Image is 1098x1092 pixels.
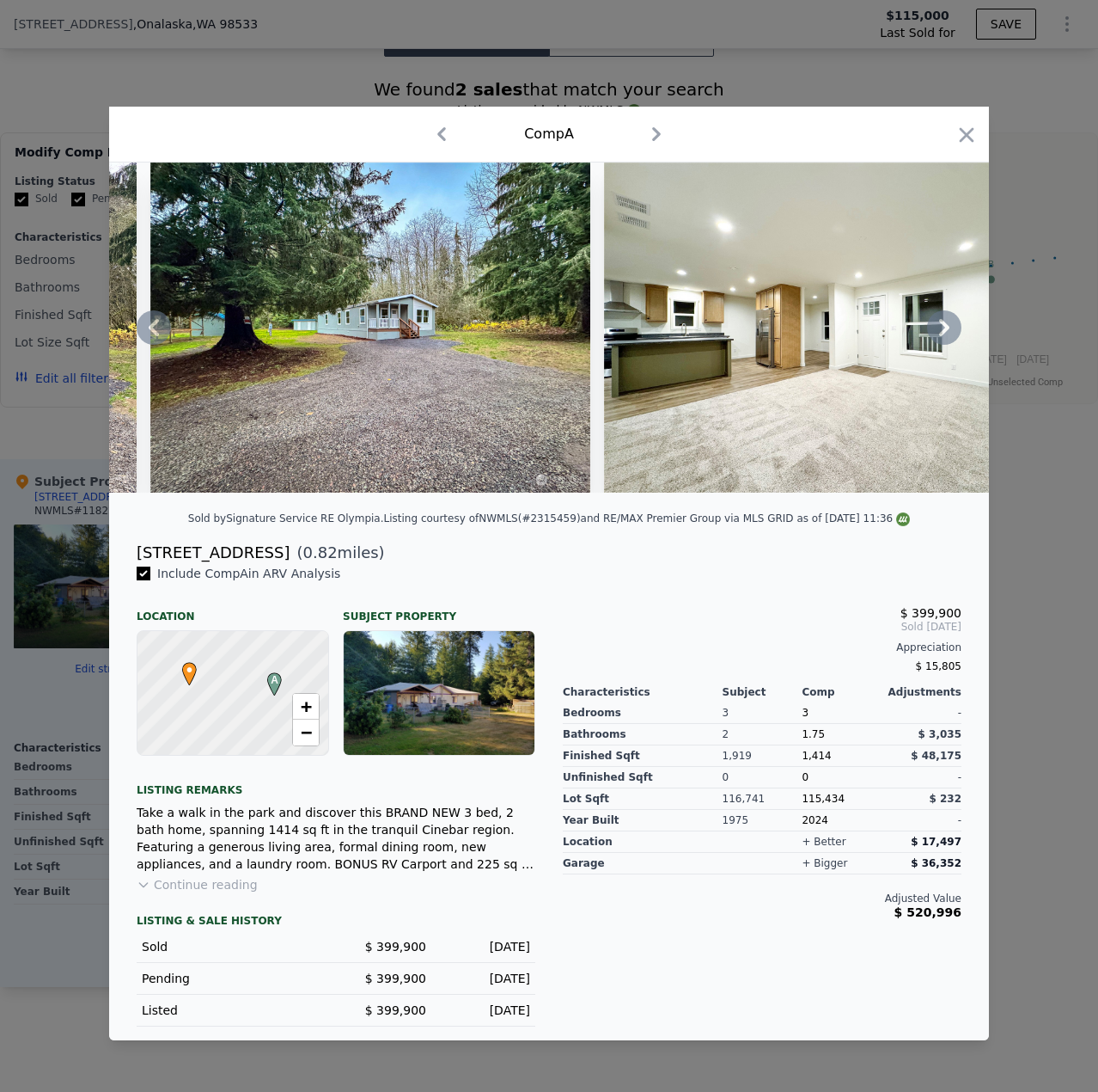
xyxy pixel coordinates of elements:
[896,512,910,526] img: NWMLS Logo
[142,970,322,987] div: Pending
[303,543,338,561] span: 0.82
[918,728,961,740] span: $ 3,035
[178,662,188,672] div: •
[802,856,847,870] div: + bigger
[293,694,319,720] a: Zoom in
[384,512,911,525] div: Listing courtesy of NWMLS (#2315459) and RE/MAX Premier Group via MLS GRID as of [DATE] 11:36
[911,750,961,762] span: $ 48,175
[802,793,845,805] span: 115,434
[563,724,723,745] div: Bathrooms
[563,641,961,654] div: Appreciation
[563,853,723,874] div: garage
[365,940,426,954] span: $ 399,900
[563,788,723,810] div: Lot Sqft
[178,657,201,683] span: •
[929,793,961,805] span: $ 232
[604,163,1044,493] img: Property Img
[916,660,961,672] span: $ 15,805
[150,163,590,493] img: Property Img
[881,767,961,788] div: -
[142,938,322,955] div: Sold
[881,810,961,831] div: -
[365,1003,426,1017] span: $ 399,900
[440,1002,530,1019] div: [DATE]
[563,810,723,831] div: Year Built
[563,831,723,853] div: location
[343,596,535,623] div: Subject Property
[802,835,845,849] div: + better
[150,567,347,580] span: Include Comp A in ARV Analysis
[365,972,426,985] span: $ 399,900
[802,810,881,831] div: 2024
[293,720,319,745] a: Zoom out
[723,810,802,831] div: 1975
[723,724,802,745] div: 2
[563,702,723,724] div: Bedrooms
[137,914,535,931] div: LISTING & SALE HISTORY
[142,1002,322,1019] div: Listed
[263,672,286,688] span: A
[563,745,723,767] div: Finished Sqft
[802,750,831,762] span: 1,414
[802,724,881,745] div: 1.75
[440,938,530,955] div: [DATE]
[301,721,312,743] span: −
[900,606,961,620] span: $ 399,900
[723,767,802,788] div: 0
[723,745,802,767] div: 1,919
[723,788,802,810] div: 116,741
[563,767,723,788] div: Unfinished Sqft
[188,512,384,525] div: Sold by Signature Service RE Olympia .
[802,771,808,783] span: 0
[137,770,535,797] div: Listing remarks
[301,696,312,717] span: +
[911,836,961,848] span: $ 17,497
[137,804,535,873] div: Take a walk in the park and discover this BRAND NEW 3 bed, 2 bath home, spanning 1414 sq ft in th...
[290,541,384,565] span: ( miles)
[802,685,881,699] div: Comp
[563,620,961,634] span: Sold [DATE]
[137,596,329,623] div: Location
[802,707,808,719] span: 3
[723,685,802,699] div: Subject
[524,124,574,144] div: Comp A
[894,905,961,919] span: $ 520,996
[137,541,290,565] div: [STREET_ADDRESS]
[563,685,723,699] div: Characteristics
[881,685,961,699] div: Adjustments
[563,892,961,905] div: Adjusted Value
[911,857,961,869] span: $ 36,352
[137,876,258,893] button: Continue reading
[723,702,802,724] div: 3
[881,702,961,724] div: -
[263,672,273,683] div: A
[440,970,530,987] div: [DATE]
